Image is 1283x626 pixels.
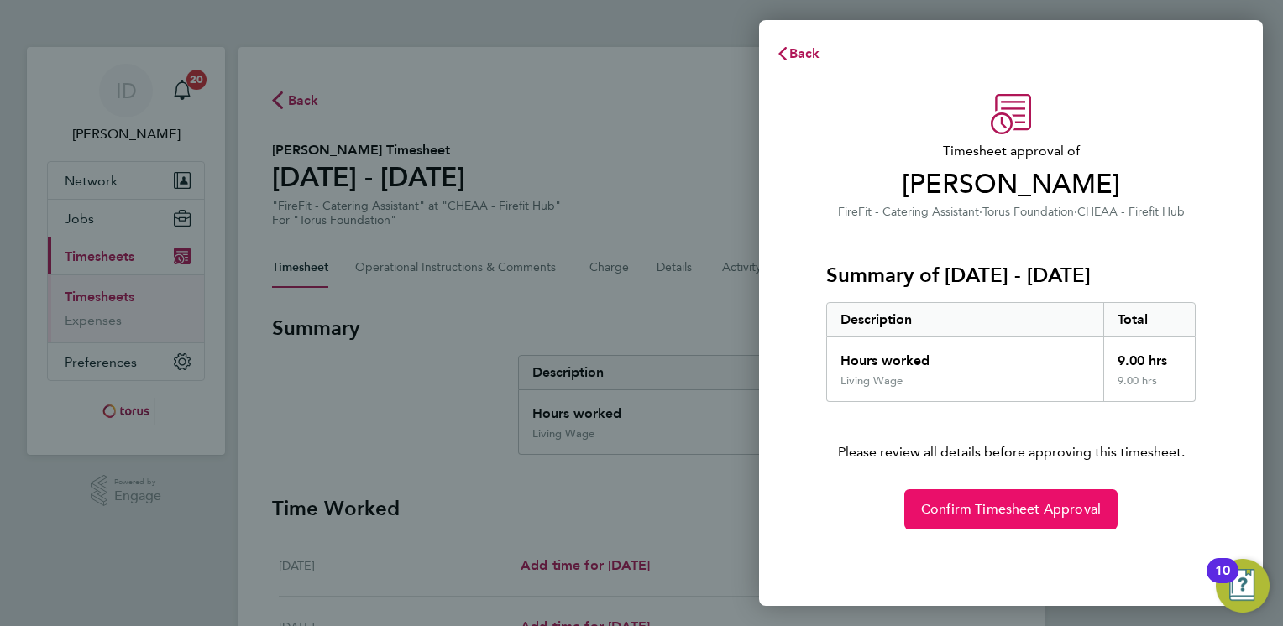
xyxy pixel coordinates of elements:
div: Living Wage [840,374,903,388]
h3: Summary of [DATE] - [DATE] [826,262,1196,289]
button: Back [759,37,837,70]
div: Summary of 18 - 24 Aug 2025 [826,302,1196,402]
button: Open Resource Center, 10 new notifications [1216,559,1270,613]
button: Confirm Timesheet Approval [904,489,1118,529]
div: Total [1103,303,1196,336]
span: [PERSON_NAME] [826,168,1196,201]
span: Timesheet approval of [826,141,1196,161]
div: Description [827,303,1103,336]
div: 9.00 hrs [1103,374,1196,401]
span: Torus Foundation [982,205,1074,219]
span: CHEAA - Firefit Hub [1077,205,1185,219]
span: · [1074,205,1077,219]
span: FireFit - Catering Assistant [838,205,979,219]
div: Hours worked [827,337,1103,374]
p: Please review all details before approving this timesheet. [806,402,1216,462]
span: Confirm Timesheet Approval [921,501,1101,518]
div: 10 [1215,571,1230,592]
span: Back [789,45,820,61]
div: 9.00 hrs [1103,337,1196,374]
span: · [979,205,982,219]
